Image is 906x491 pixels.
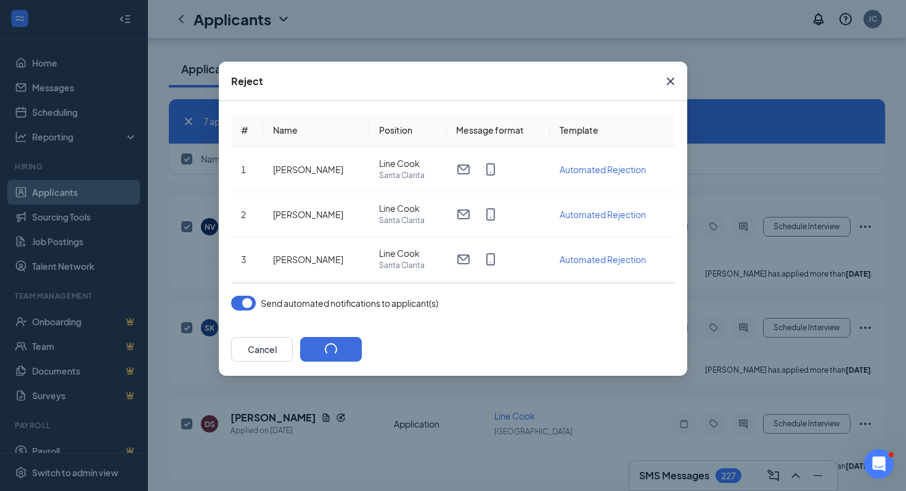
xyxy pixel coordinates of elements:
span: Santa Clarita [379,169,436,182]
th: Position [369,113,446,147]
th: Name [263,113,369,147]
svg: Email [456,162,471,177]
svg: MobileSms [483,252,498,267]
svg: MobileSms [483,207,498,222]
button: Automated Rejection [560,163,646,176]
svg: MobileSms [483,162,498,177]
td: [PERSON_NAME] [263,192,369,237]
button: Cancel [231,337,293,362]
span: Santa Clarita [379,259,436,272]
button: Automated Rejection [560,253,646,266]
span: Automated Rejection [560,164,646,175]
span: Automated Rejection [560,209,646,220]
span: 2 [241,209,246,220]
span: 1 [241,164,246,175]
th: Message format [446,113,550,147]
div: Reject [231,75,263,88]
span: Line Cook [379,157,436,169]
span: Automated Rejection [560,254,646,265]
td: [PERSON_NAME] [263,282,369,327]
button: Close [654,62,687,101]
td: [PERSON_NAME] [263,147,369,192]
iframe: Intercom live chat [864,449,894,479]
td: [PERSON_NAME] [263,237,369,282]
span: 3 [241,254,246,265]
th: Template [550,113,675,147]
span: Line Cook [379,202,436,214]
svg: Email [456,252,471,267]
button: Automated Rejection [560,208,646,221]
span: Santa Clarita [379,214,436,227]
svg: Cross [663,74,678,89]
span: Line Cook [379,247,436,259]
svg: Email [456,207,471,222]
span: Send automated notifications to applicant(s) [261,296,438,310]
th: # [231,113,263,147]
